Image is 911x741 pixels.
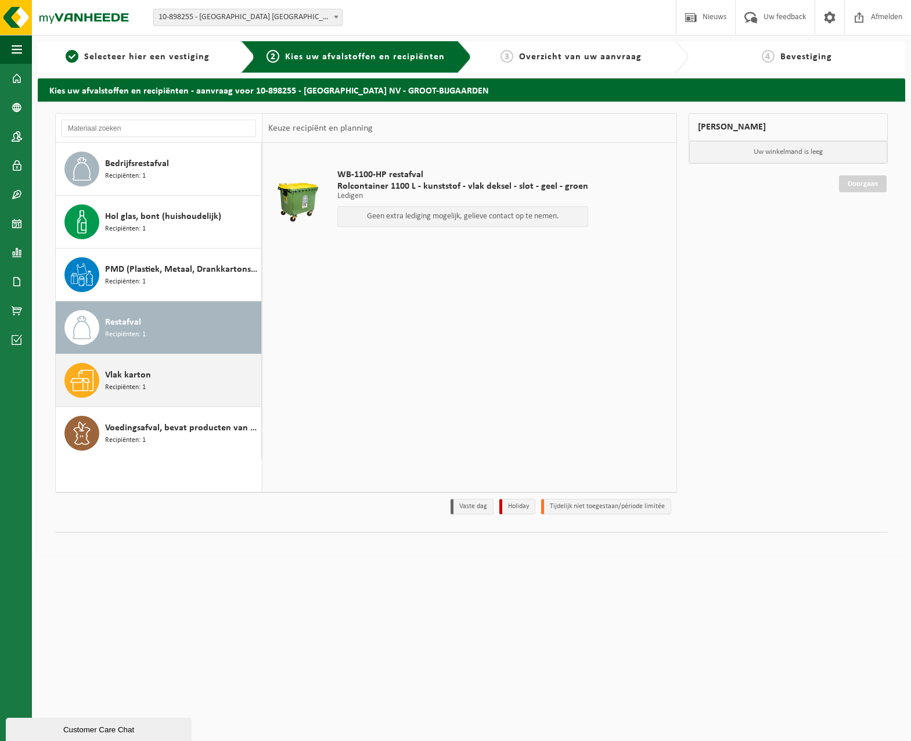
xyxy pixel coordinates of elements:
[154,9,342,26] span: 10-898255 - SARAWAK NV - GROOT-BIJGAARDEN
[56,143,262,196] button: Bedrijfsrestafval Recipiënten: 1
[105,421,258,435] span: Voedingsafval, bevat producten van dierlijke oorsprong, onverpakt, categorie 3
[56,249,262,301] button: PMD (Plastiek, Metaal, Drankkartons) (bedrijven) Recipiënten: 1
[499,499,535,515] li: Holiday
[839,175,887,192] a: Doorgaan
[105,329,146,340] span: Recipiënten: 1
[762,50,775,63] span: 4
[38,78,905,101] h2: Kies uw afvalstoffen en recipiënten - aanvraag voor 10-898255 - [GEOGRAPHIC_DATA] NV - GROOT-BIJG...
[84,52,210,62] span: Selecteer hier een vestiging
[105,157,169,171] span: Bedrijfsrestafval
[105,210,221,224] span: Hol glas, bont (huishoudelijk)
[337,192,588,200] p: Ledigen
[285,52,445,62] span: Kies uw afvalstoffen en recipiënten
[105,382,146,393] span: Recipiënten: 1
[56,301,262,354] button: Restafval Recipiënten: 1
[105,276,146,287] span: Recipiënten: 1
[153,9,343,26] span: 10-898255 - SARAWAK NV - GROOT-BIJGAARDEN
[519,52,642,62] span: Overzicht van uw aanvraag
[105,368,151,382] span: Vlak karton
[344,213,582,221] p: Geen extra lediging mogelijk, gelieve contact op te nemen.
[267,50,279,63] span: 2
[105,435,146,446] span: Recipiënten: 1
[56,196,262,249] button: Hol glas, bont (huishoudelijk) Recipiënten: 1
[105,224,146,235] span: Recipiënten: 1
[689,141,888,163] p: Uw winkelmand is leeg
[780,52,832,62] span: Bevestiging
[105,262,258,276] span: PMD (Plastiek, Metaal, Drankkartons) (bedrijven)
[6,715,194,741] iframe: chat widget
[689,113,888,141] div: [PERSON_NAME]
[451,499,494,515] li: Vaste dag
[262,114,379,143] div: Keuze recipiënt en planning
[500,50,513,63] span: 3
[56,354,262,407] button: Vlak karton Recipiënten: 1
[541,499,671,515] li: Tijdelijk niet toegestaan/période limitée
[105,171,146,182] span: Recipiënten: 1
[62,120,256,137] input: Materiaal zoeken
[337,169,588,181] span: WB-1100-HP restafval
[66,50,78,63] span: 1
[337,181,588,192] span: Rolcontainer 1100 L - kunststof - vlak deksel - slot - geel - groen
[44,50,232,64] a: 1Selecteer hier een vestiging
[105,315,141,329] span: Restafval
[56,407,262,459] button: Voedingsafval, bevat producten van dierlijke oorsprong, onverpakt, categorie 3 Recipiënten: 1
